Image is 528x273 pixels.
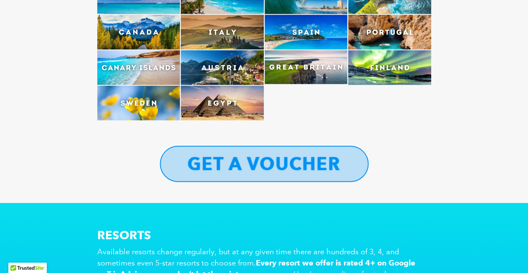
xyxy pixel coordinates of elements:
b: GET A VOUCHER [187,153,341,175]
h2: RESORTS [97,228,431,242]
a: GET A VOUCHER [160,146,369,182]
